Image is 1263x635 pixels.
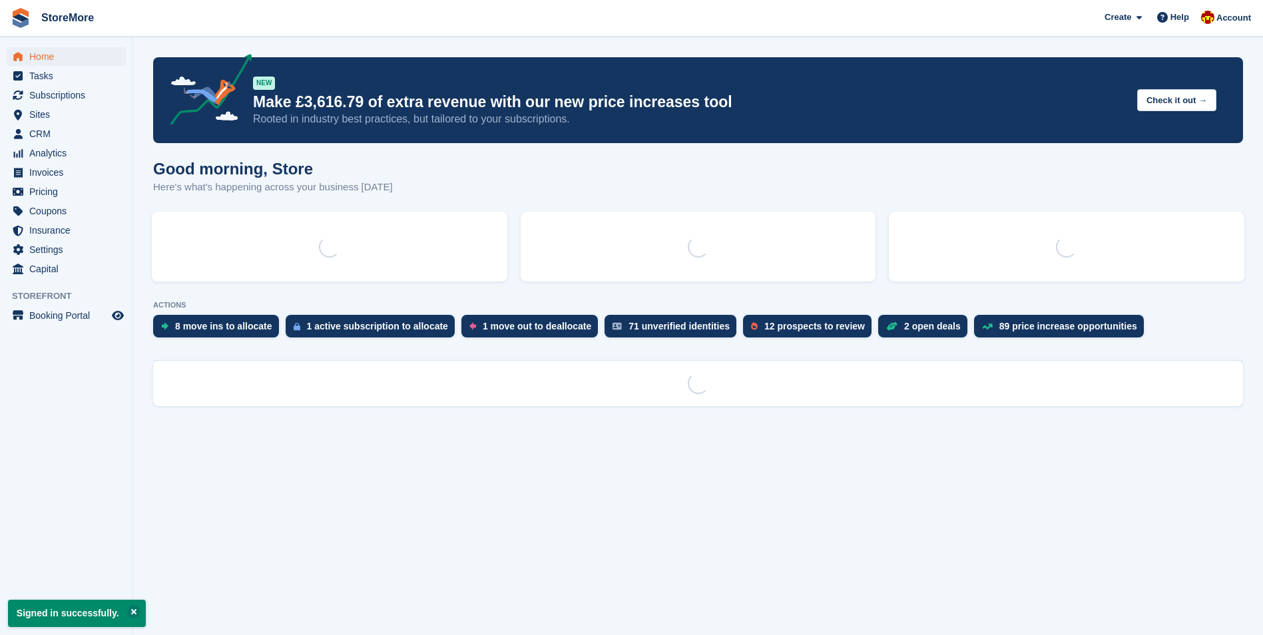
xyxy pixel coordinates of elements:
img: price_increase_opportunities-93ffe204e8149a01c8c9dc8f82e8f89637d9d84a8eef4429ea346261dce0b2c0.svg [982,323,993,329]
p: Here's what's happening across your business [DATE] [153,180,393,195]
span: Insurance [29,221,109,240]
img: deal-1b604bf984904fb50ccaf53a9ad4b4a5d6e5aea283cecdc64d6e3604feb123c2.svg [886,321,897,331]
span: Pricing [29,182,109,201]
div: 71 unverified identities [629,321,730,331]
p: Rooted in industry best practices, but tailored to your subscriptions. [253,112,1127,126]
a: Preview store [110,308,126,323]
span: Subscriptions [29,86,109,105]
img: move_ins_to_allocate_icon-fdf77a2bb77ea45bf5b3d319d69a93e2d87916cf1d5bf7949dd705db3b84f3ca.svg [161,322,168,330]
p: Make £3,616.79 of extra revenue with our new price increases tool [253,93,1127,112]
a: 1 active subscription to allocate [286,315,461,344]
span: Home [29,47,109,66]
a: 71 unverified identities [605,315,743,344]
img: move_outs_to_deallocate_icon-f764333ba52eb49d3ac5e1228854f67142a1ed5810a6f6cc68b1a99e826820c5.svg [469,322,476,330]
div: 8 move ins to allocate [175,321,272,331]
span: Help [1170,11,1189,24]
span: Coupons [29,202,109,220]
a: 89 price increase opportunities [974,315,1150,344]
span: Booking Portal [29,306,109,325]
a: 2 open deals [878,315,974,344]
a: 8 move ins to allocate [153,315,286,344]
img: prospect-51fa495bee0391a8d652442698ab0144808aea92771e9ea1ae160a38d050c398.svg [751,322,758,330]
span: Sites [29,105,109,124]
a: menu [7,144,126,162]
a: menu [7,67,126,85]
a: menu [7,105,126,124]
h1: Good morning, Store [153,160,393,178]
a: menu [7,124,126,143]
a: StoreMore [36,7,99,29]
div: 1 move out to deallocate [483,321,591,331]
span: Storefront [12,290,132,303]
span: Analytics [29,144,109,162]
p: Signed in successfully. [8,600,146,627]
button: Check it out → [1137,89,1216,111]
img: Store More Team [1201,11,1214,24]
a: menu [7,306,126,325]
a: 1 move out to deallocate [461,315,605,344]
span: Account [1216,11,1251,25]
span: Tasks [29,67,109,85]
a: 12 prospects to review [743,315,878,344]
span: Invoices [29,163,109,182]
p: ACTIONS [153,301,1243,310]
a: menu [7,260,126,278]
img: verify_identity-adf6edd0f0f0b5bbfe63781bf79b02c33cf7c696d77639b501bdc392416b5a36.svg [613,322,622,330]
a: menu [7,221,126,240]
a: menu [7,47,126,66]
div: 89 price increase opportunities [999,321,1137,331]
img: price-adjustments-announcement-icon-8257ccfd72463d97f412b2fc003d46551f7dbcb40ab6d574587a9cd5c0d94... [159,54,252,130]
img: stora-icon-8386f47178a22dfd0bd8f6a31ec36ba5ce8667c1dd55bd0f319d3a0aa187defe.svg [11,8,31,28]
a: menu [7,86,126,105]
a: menu [7,182,126,201]
span: Settings [29,240,109,259]
span: Create [1105,11,1131,24]
a: menu [7,163,126,182]
span: CRM [29,124,109,143]
div: NEW [253,77,275,90]
a: menu [7,202,126,220]
span: Capital [29,260,109,278]
img: active_subscription_to_allocate_icon-d502201f5373d7db506a760aba3b589e785aa758c864c3986d89f69b8ff3... [294,322,300,331]
div: 1 active subscription to allocate [307,321,448,331]
div: 12 prospects to review [764,321,865,331]
div: 2 open deals [904,321,961,331]
a: menu [7,240,126,259]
